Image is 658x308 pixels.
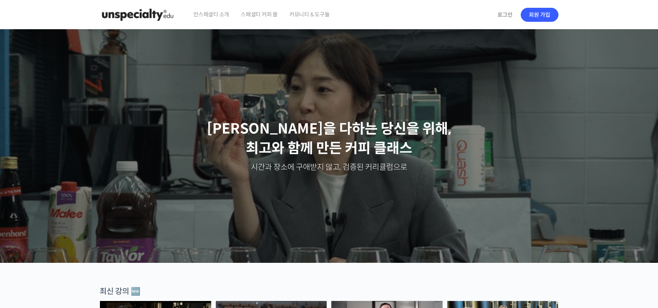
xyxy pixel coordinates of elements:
[8,119,650,158] p: [PERSON_NAME]을 다하는 당신을 위해, 최고와 함께 만든 커피 클래스
[521,8,558,22] a: 회원 가입
[493,6,517,24] a: 로그인
[8,162,650,173] p: 시간과 장소에 구애받지 않고, 검증된 커리큘럼으로
[100,286,558,297] div: 최신 강의 🆕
